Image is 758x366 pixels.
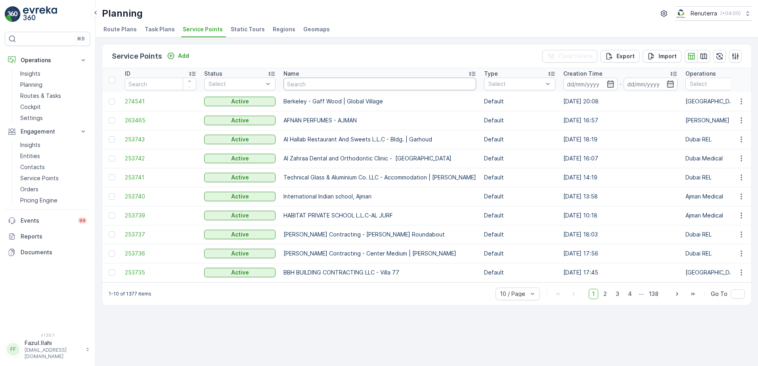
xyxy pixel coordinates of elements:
[125,97,196,105] a: 274541
[542,50,597,63] button: Clear Filters
[231,154,249,162] p: Active
[484,173,555,181] p: Default
[103,25,137,33] span: Route Plans
[685,135,757,143] p: Dubai REL
[624,78,678,90] input: dd/mm/yyyy
[685,193,757,200] p: Ajman Medical
[17,90,90,101] a: Routes & Tasks
[720,10,741,17] p: ( +04:00 )
[559,206,681,225] td: [DATE] 10:18
[283,173,476,181] p: Technical Glass & Aluminium Co. LLC - Accommodation | [PERSON_NAME]
[5,124,90,139] button: Engagement
[231,135,249,143] p: Active
[125,231,196,238] span: 253737
[484,269,555,276] p: Default
[77,36,85,42] p: ⌘B
[125,173,196,181] a: 253741
[231,231,249,238] p: Active
[164,51,192,61] button: Add
[484,154,555,162] p: Default
[5,333,90,337] span: v 1.50.1
[109,117,115,124] div: Toggle Row Selected
[283,250,476,257] p: [PERSON_NAME] Contracting - Center Medium | [PERSON_NAME]
[112,51,162,62] p: Service Points
[624,289,635,299] span: 4
[145,25,175,33] span: Task Plans
[559,149,681,168] td: [DATE] 16:07
[685,154,757,162] p: Dubai Medical
[675,6,752,21] button: Renuterra(+04:00)
[125,193,196,200] a: 253740
[559,168,681,187] td: [DATE] 14:19
[25,347,82,360] p: [EMAIL_ADDRESS][DOMAIN_NAME]
[484,97,555,105] p: Default
[20,141,40,149] p: Insights
[183,25,223,33] span: Service Points
[231,97,249,105] p: Active
[231,269,249,276] p: Active
[25,339,82,347] p: Fazul.Ilahi
[204,211,276,220] button: Active
[109,98,115,105] div: Toggle Row Selected
[691,10,717,17] p: Renuterra
[20,185,38,193] p: Orders
[690,80,745,88] p: Select
[283,231,476,238] p: [PERSON_NAME] Contracting - [PERSON_NAME] Roundabout
[20,196,57,204] p: Pricing Engine
[17,68,90,79] a: Insights
[619,79,622,89] p: -
[204,70,222,78] p: Status
[204,192,276,201] button: Active
[563,70,603,78] p: Creation Time
[125,135,196,143] a: 253743
[231,116,249,124] p: Active
[209,80,263,88] p: Select
[20,174,59,182] p: Service Points
[20,163,45,171] p: Contacts
[231,212,249,219] p: Active
[685,116,757,124] p: [PERSON_NAME] Waste
[685,212,757,219] p: Ajman Medical
[109,136,115,143] div: Toggle Row Selected
[204,135,276,144] button: Active
[20,152,40,160] p: Entities
[204,230,276,239] button: Active
[559,244,681,263] td: [DATE] 17:56
[231,173,249,181] p: Active
[17,112,90,124] a: Settings
[17,173,90,184] a: Service Points
[17,162,90,173] a: Contacts
[563,78,618,90] input: dd/mm/yyyy
[600,289,611,299] span: 2
[17,79,90,90] a: Planning
[125,269,196,276] a: 253735
[20,70,40,78] p: Insights
[283,78,476,90] input: Search
[283,116,476,124] p: AFNAN PERFUMES - AJMAN
[109,155,115,162] div: Toggle Row Selected
[204,116,276,125] button: Active
[231,193,249,200] p: Active
[231,250,249,257] p: Active
[558,52,593,60] p: Clear Filters
[17,151,90,162] a: Entities
[231,25,265,33] span: Static Tours
[21,128,75,135] p: Engagement
[685,269,757,276] p: [GEOGRAPHIC_DATA] HAT
[109,291,151,297] p: 1-10 of 1377 items
[616,52,635,60] p: Export
[109,269,115,276] div: Toggle Row Selected
[484,212,555,219] p: Default
[125,212,196,219] span: 253739
[559,187,681,206] td: [DATE] 13:58
[5,229,90,244] a: Reports
[20,103,41,111] p: Cockpit
[643,50,681,63] button: Import
[559,130,681,149] td: [DATE] 18:19
[484,70,498,78] p: Type
[283,154,476,162] p: Al Zahraa Dental and Orthodontic Clinic - [GEOGRAPHIC_DATA]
